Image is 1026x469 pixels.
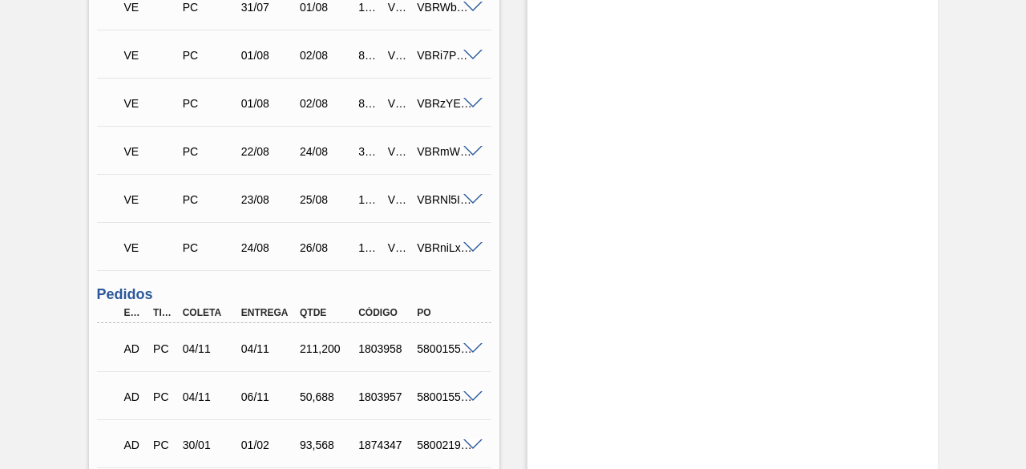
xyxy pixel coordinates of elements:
[354,193,382,206] div: 155,400
[149,390,177,403] div: Pedido de Compra
[354,307,418,318] div: Código
[120,379,148,414] div: Aguardando Descarga
[120,134,184,169] div: Volume Enviado para Transporte
[384,193,412,206] div: V617484
[384,1,412,14] div: V612422
[237,390,301,403] div: 06/11/2024
[179,49,242,62] div: Pedido de Compra
[179,439,242,451] div: 30/01/2025
[149,439,177,451] div: Pedido de Compra
[179,390,242,403] div: 04/11/2024
[237,49,301,62] div: 01/08/2025
[97,286,491,303] h3: Pedidos
[124,439,144,451] p: AD
[413,307,476,318] div: PO
[237,241,301,254] div: 24/08/2025
[354,1,382,14] div: 115,560
[354,439,418,451] div: 1874347
[384,97,412,110] div: V612423
[413,193,476,206] div: VBRNl5IEB
[296,97,359,110] div: 02/08/2025
[120,307,148,318] div: Etapa
[237,439,301,451] div: 01/02/2025
[179,307,242,318] div: Coleta
[413,97,476,110] div: VBRzYEkOW
[354,49,382,62] div: 87,660
[124,145,180,158] p: VE
[179,1,242,14] div: Pedido de Compra
[124,342,144,355] p: AD
[354,145,382,158] div: 39,840
[413,49,476,62] div: VBRi7PTOY
[179,241,242,254] div: Pedido de Compra
[237,1,301,14] div: 31/07/2025
[296,193,359,206] div: 25/08/2025
[237,145,301,158] div: 22/08/2025
[354,241,382,254] div: 183,300
[296,439,359,451] div: 93,568
[120,182,184,217] div: Volume Enviado para Transporte
[120,38,184,73] div: Volume Enviado para Transporte
[124,1,180,14] p: VE
[179,97,242,110] div: Pedido de Compra
[124,193,180,206] p: VE
[237,97,301,110] div: 01/08/2025
[120,230,184,265] div: Volume Enviado para Transporte
[149,307,177,318] div: Tipo
[124,241,180,254] p: VE
[413,1,476,14] div: VBRWb8xFF
[354,390,418,403] div: 1803957
[120,86,184,121] div: Volume Enviado para Transporte
[179,145,242,158] div: Pedido de Compra
[179,342,242,355] div: 04/11/2024
[413,342,476,355] div: 5800155940
[296,49,359,62] div: 02/08/2025
[124,97,180,110] p: VE
[354,97,382,110] div: 87,660
[179,193,242,206] div: Pedido de Compra
[237,193,301,206] div: 23/08/2025
[237,342,301,355] div: 04/11/2024
[384,241,412,254] div: V617485
[384,145,412,158] div: V617209
[413,145,476,158] div: VBRmWh9np
[413,439,476,451] div: 5800219209
[237,307,301,318] div: Entrega
[296,342,359,355] div: 211,200
[384,49,412,62] div: V612379
[296,145,359,158] div: 24/08/2025
[296,307,359,318] div: Qtde
[120,331,148,366] div: Aguardando Descarga
[413,390,476,403] div: 5800155939
[296,241,359,254] div: 26/08/2025
[124,390,144,403] p: AD
[120,427,148,463] div: Aguardando Descarga
[296,390,359,403] div: 50,688
[354,342,418,355] div: 1803958
[149,342,177,355] div: Pedido de Compra
[413,241,476,254] div: VBRniLxvp
[296,1,359,14] div: 01/08/2025
[124,49,180,62] p: VE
